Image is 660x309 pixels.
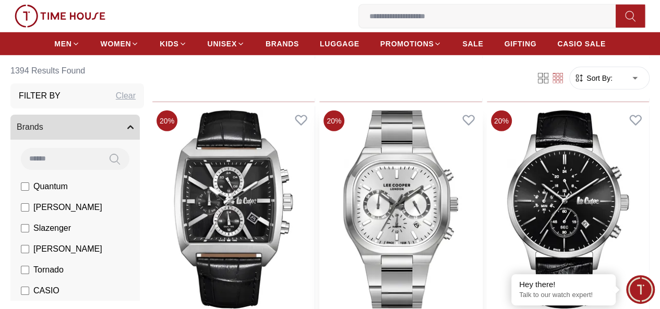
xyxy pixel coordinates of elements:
[208,39,237,49] span: UNISEX
[33,264,64,276] span: Tornado
[557,39,606,49] span: CASIO SALE
[504,39,536,49] span: GIFTING
[626,275,655,304] div: Chat Widget
[208,34,245,53] a: UNISEX
[266,39,299,49] span: BRANDS
[21,245,29,253] input: [PERSON_NAME]
[21,182,29,191] input: Quantum
[33,180,68,193] span: Quantum
[116,90,136,102] div: Clear
[54,39,71,49] span: MEN
[17,121,43,133] span: Brands
[320,39,359,49] span: LUGGAGE
[557,34,606,53] a: CASIO SALE
[54,34,79,53] a: MEN
[101,34,139,53] a: WOMEN
[462,39,483,49] span: SALE
[519,279,608,290] div: Hey there!
[10,58,144,83] h6: 1394 Results Found
[160,39,178,49] span: KIDS
[21,203,29,212] input: [PERSON_NAME]
[380,39,434,49] span: PROMOTIONS
[15,5,105,28] img: ...
[266,34,299,53] a: BRANDS
[584,73,613,83] span: Sort By:
[21,224,29,232] input: Slazenger
[33,243,102,255] span: [PERSON_NAME]
[380,34,442,53] a: PROMOTIONS
[33,201,102,214] span: [PERSON_NAME]
[323,110,344,131] span: 20 %
[157,110,177,131] span: 20 %
[101,39,131,49] span: WOMEN
[10,115,140,140] button: Brands
[519,291,608,300] p: Talk to our watch expert!
[160,34,186,53] a: KIDS
[21,287,29,295] input: CASIO
[462,34,483,53] a: SALE
[19,90,61,102] h3: Filter By
[491,110,512,131] span: 20 %
[21,266,29,274] input: Tornado
[33,222,71,234] span: Slazenger
[504,34,536,53] a: GIFTING
[574,73,613,83] button: Sort By:
[33,285,59,297] span: CASIO
[320,34,359,53] a: LUGGAGE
